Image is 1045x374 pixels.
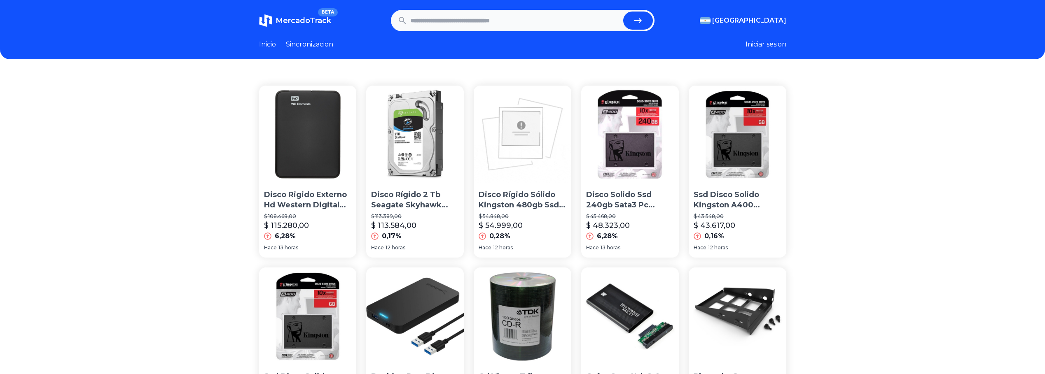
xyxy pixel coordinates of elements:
[704,231,724,241] p: 0,16%
[474,86,571,183] img: Disco Rígido Sólido Kingston 480gb Ssd Now A400 Sata3 2.5
[601,244,620,251] span: 13 horas
[493,244,513,251] span: 12 horas
[366,86,464,258] a: Disco Rígido 2 Tb Seagate Skyhawk Simil Purple Wd Dvr CctDisco Rígido 2 Tb Seagate Skyhawk Simil ...
[259,86,357,183] img: Disco Rigido Externo Hd Western Digital 1tb Usb 3.0 Win/mac
[712,16,786,26] span: [GEOGRAPHIC_DATA]
[694,220,735,231] p: $ 43.617,00
[264,213,352,220] p: $ 108.468,00
[581,86,679,258] a: Disco Solido Ssd 240gb Sata3 Pc Notebook MacDisco Solido Ssd 240gb Sata3 Pc Notebook Mac$ 45.468,...
[586,244,599,251] span: Hace
[479,213,566,220] p: $ 54.848,00
[597,231,618,241] p: 6,28%
[259,267,357,365] img: Ssd Disco Solido Kingston A400 240gb Pc Gamer Sata 3
[694,244,706,251] span: Hace
[700,17,711,24] img: Argentina
[264,244,277,251] span: Hace
[479,220,523,231] p: $ 54.999,00
[581,86,679,183] img: Disco Solido Ssd 240gb Sata3 Pc Notebook Mac
[371,213,459,220] p: $ 113.389,00
[366,86,464,183] img: Disco Rígido 2 Tb Seagate Skyhawk Simil Purple Wd Dvr Cct
[264,190,352,210] p: Disco Rigido Externo Hd Western Digital 1tb Usb 3.0 Win/mac
[581,267,679,365] img: Cofre Case Usb 2.0 Disco Rígido Hd 2.5 Sata De Notebook
[278,244,298,251] span: 13 horas
[694,190,781,210] p: Ssd Disco Solido Kingston A400 240gb Sata 3 Simil Uv400
[746,39,786,49] button: Iniciar sesion
[586,220,630,231] p: $ 48.323,00
[474,86,571,258] a: Disco Rígido Sólido Kingston 480gb Ssd Now A400 Sata3 2.5Disco Rígido Sólido Kingston 480gb Ssd N...
[689,267,786,365] img: Phanteks Soporte Hdd Modular Para Disco 3.5 - 2.5 Metálico
[474,267,571,365] img: Cd Virgen Tdk Estampad,700mb 80 Minutos Bulk X100,avellaneda
[366,267,464,365] img: Docking Para Disco Rigido - Sabrent - 2.5 - Usb 3.0 Hdd/ssd
[259,14,331,27] a: MercadoTrackBETA
[689,86,786,183] img: Ssd Disco Solido Kingston A400 240gb Sata 3 Simil Uv400
[586,213,674,220] p: $ 45.468,00
[708,244,728,251] span: 12 horas
[264,220,309,231] p: $ 115.280,00
[318,8,337,16] span: BETA
[275,231,296,241] p: 6,28%
[276,16,331,25] span: MercadoTrack
[371,190,459,210] p: Disco Rígido 2 Tb Seagate Skyhawk Simil Purple Wd Dvr Cct
[479,190,566,210] p: Disco Rígido Sólido Kingston 480gb Ssd Now A400 Sata3 2.5
[700,16,786,26] button: [GEOGRAPHIC_DATA]
[586,190,674,210] p: Disco Solido Ssd 240gb Sata3 Pc Notebook Mac
[489,231,510,241] p: 0,28%
[259,39,276,49] a: Inicio
[694,213,781,220] p: $ 43.548,00
[286,39,333,49] a: Sincronizacion
[479,244,491,251] span: Hace
[259,86,357,258] a: Disco Rigido Externo Hd Western Digital 1tb Usb 3.0 Win/macDisco Rigido Externo Hd Western Digita...
[371,244,384,251] span: Hace
[371,220,416,231] p: $ 113.584,00
[382,231,402,241] p: 0,17%
[689,86,786,258] a: Ssd Disco Solido Kingston A400 240gb Sata 3 Simil Uv400Ssd Disco Solido Kingston A400 240gb Sata ...
[259,14,272,27] img: MercadoTrack
[386,244,405,251] span: 12 horas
